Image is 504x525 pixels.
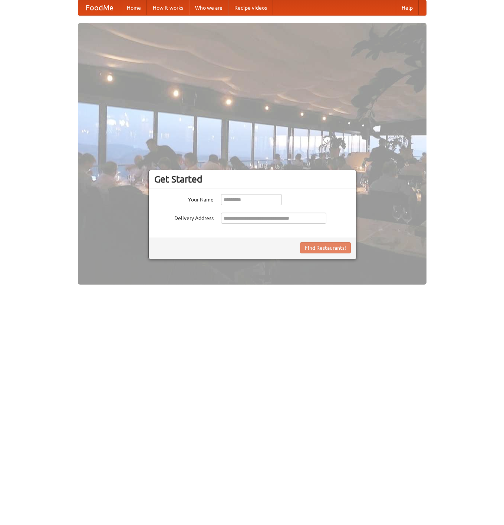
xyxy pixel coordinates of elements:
[154,174,351,185] h3: Get Started
[396,0,419,15] a: Help
[147,0,189,15] a: How it works
[189,0,228,15] a: Who we are
[121,0,147,15] a: Home
[300,242,351,253] button: Find Restaurants!
[228,0,273,15] a: Recipe videos
[78,0,121,15] a: FoodMe
[154,213,214,222] label: Delivery Address
[154,194,214,203] label: Your Name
